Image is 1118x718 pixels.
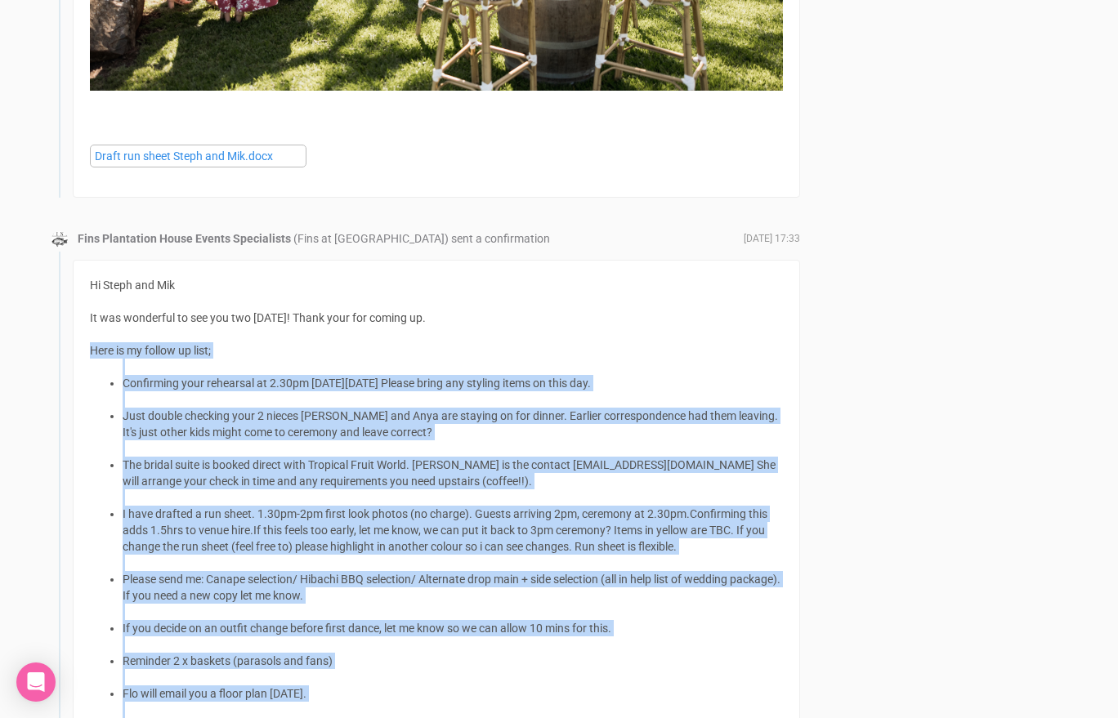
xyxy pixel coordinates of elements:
[123,506,783,555] li: I have drafted a run sheet. 1.30pm-2pm first look photos (no charge). Guests arriving 2pm, ceremo...
[123,375,783,391] li: Confirming your rehearsal at 2.30pm [DATE][DATE] Please bring any styling items on this day.
[123,457,783,489] li: The bridal suite is booked direct with Tropical Fruit World. [PERSON_NAME] is the contact [EMAIL_...
[744,232,800,246] span: [DATE] 17:33
[123,408,783,440] li: Just double checking your 2 nieces [PERSON_NAME] and Anya are staying on for dinner. Earlier corr...
[123,653,783,669] li: Reminder 2 x baskets (parasols and fans)
[123,571,783,604] li: Please send me: Canape selection/ Hibachi BBQ selection/ Alternate drop main + side selection (al...
[293,232,550,245] span: (Fins at [GEOGRAPHIC_DATA]) sent a confirmation
[16,662,56,702] div: Open Intercom Messenger
[78,232,291,245] strong: Fins Plantation House Events Specialists
[90,145,306,167] a: Draft run sheet Steph and Mik.docx
[51,231,68,248] img: data
[123,620,783,636] li: If you decide on an outfit change before first dance, let me know so we can allow 10 mins for this.
[123,685,783,702] li: Flo will email you a floor plan [DATE].
[90,277,783,359] div: Hi Steph and Mik It was wonderful to see you two [DATE]! Thank your for coming up. Here is my fol...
